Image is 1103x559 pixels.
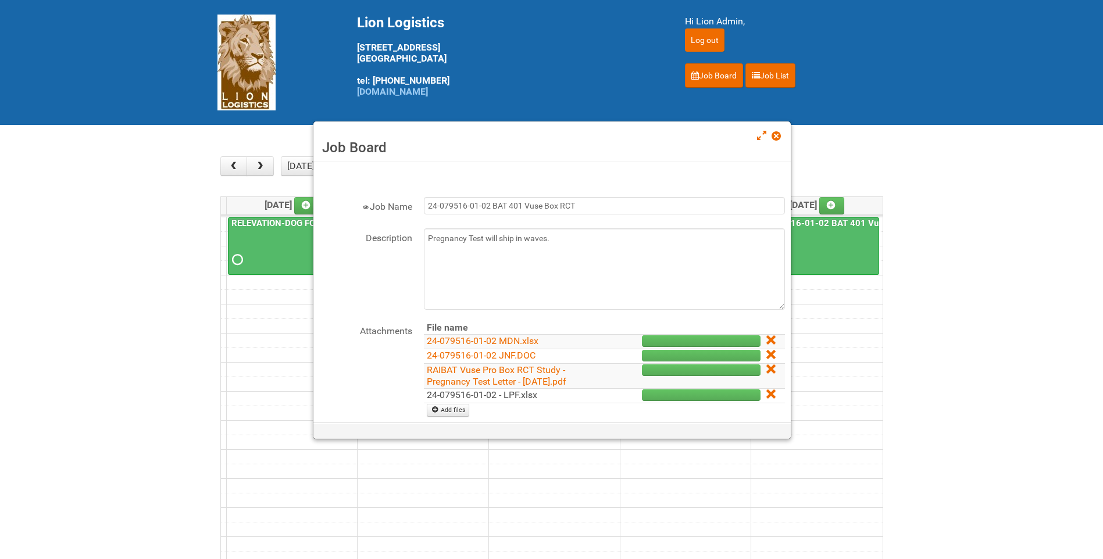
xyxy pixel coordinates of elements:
[228,217,354,275] a: RELEVATION-DOG FOOD
[281,156,320,176] button: [DATE]
[319,228,412,245] label: Description
[427,404,469,417] a: Add files
[427,335,538,346] a: 24-079516-01-02 MDN.xlsx
[357,15,656,97] div: [STREET_ADDRESS] [GEOGRAPHIC_DATA] tel: [PHONE_NUMBER]
[685,28,724,52] input: Log out
[319,197,412,214] label: Job Name
[754,218,927,228] a: 24-079516-01-02 BAT 401 Vuse Box RCT
[745,63,795,88] a: Job List
[217,56,276,67] a: Lion Logistics
[424,321,594,335] th: File name
[229,218,329,228] a: RELEVATION-DOG FOOD
[357,86,428,97] a: [DOMAIN_NAME]
[790,199,845,210] span: [DATE]
[427,389,537,400] a: 24-079516-01-02 - LPF.xlsx
[685,63,743,88] a: Job Board
[294,197,320,214] a: Add an event
[685,15,886,28] div: Hi Lion Admin,
[819,197,845,214] a: Add an event
[265,199,320,210] span: [DATE]
[319,321,412,338] label: Attachments
[427,350,536,361] a: 24-079516-01-02 JNF.DOC
[322,139,782,156] h3: Job Board
[217,15,276,110] img: Lion Logistics
[232,256,240,264] span: Requested
[427,364,566,387] a: RAIBAT Vuse Pro Box RCT Study - Pregnancy Test Letter - [DATE].pdf
[424,228,785,310] textarea: Pregnancy Test will ship in waves.
[752,217,879,275] a: 24-079516-01-02 BAT 401 Vuse Box RCT
[357,15,444,31] span: Lion Logistics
